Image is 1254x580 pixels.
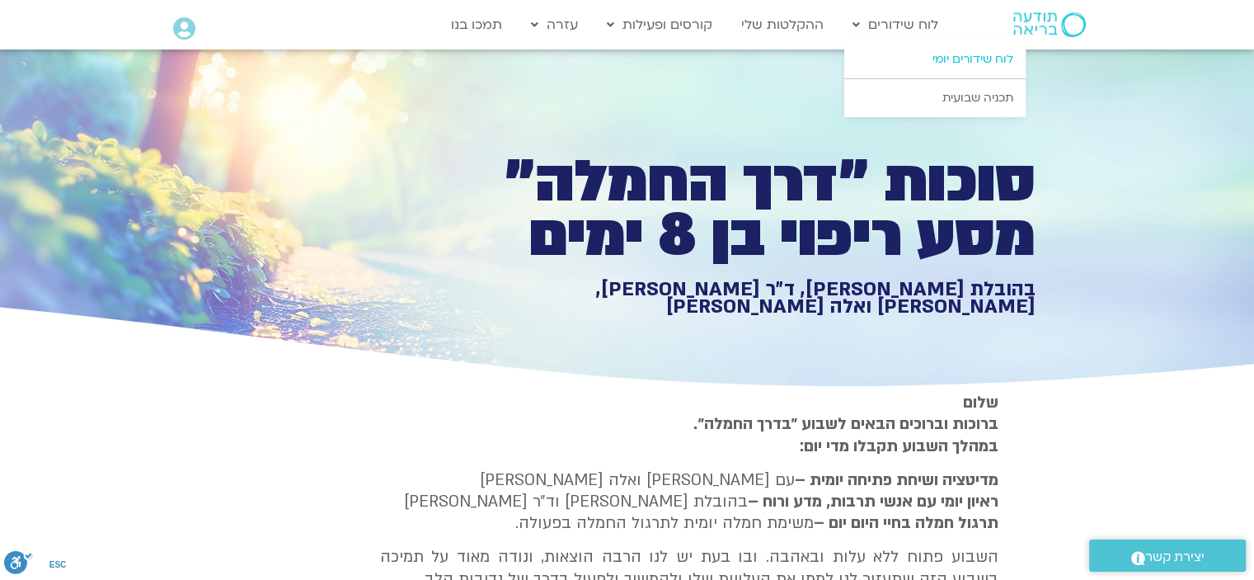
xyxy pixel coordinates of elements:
[748,491,998,512] b: ראיון יומי עם אנשי תרבות, מדע ורוח –
[1013,12,1086,37] img: תודעה בריאה
[693,413,998,456] strong: ברוכות וברוכים הבאים לשבוע ״בדרך החמלה״. במהלך השבוע תקבלו מדי יום:
[795,469,998,491] strong: מדיטציה ושיחת פתיחה יומית –
[844,9,946,40] a: לוח שידורים
[464,155,1036,263] h1: סוכות ״דרך החמלה״ מסע ריפוי בן 8 ימים
[733,9,832,40] a: ההקלטות שלי
[464,281,1036,316] h1: בהובלת [PERSON_NAME], ד״ר [PERSON_NAME], [PERSON_NAME] ואלה [PERSON_NAME]
[523,9,586,40] a: עזרה
[963,392,998,413] strong: שלום
[443,9,510,40] a: תמכו בנו
[814,512,998,534] b: תרגול חמלה בחיי היום יום –
[1089,540,1246,572] a: יצירת קשר
[844,79,1026,117] a: תכניה שבועית
[1145,546,1205,568] span: יצירת קשר
[844,40,1026,78] a: לוח שידורים יומי
[599,9,721,40] a: קורסים ופעילות
[380,469,998,535] p: עם [PERSON_NAME] ואלה [PERSON_NAME] בהובלת [PERSON_NAME] וד״ר [PERSON_NAME] משימת חמלה יומית לתרג...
